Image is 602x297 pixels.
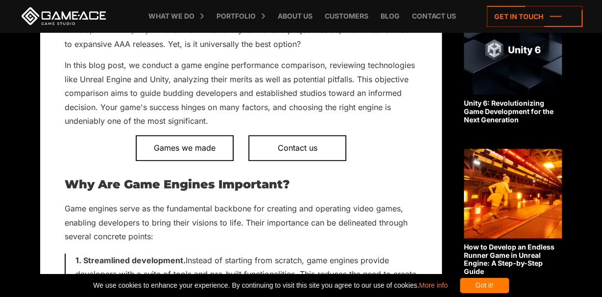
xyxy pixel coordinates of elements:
[248,135,346,160] a: Contact us
[487,6,582,27] a: Get in touch
[136,135,234,160] a: Games we made
[464,5,562,94] img: Related
[460,278,509,293] div: Got it!
[419,281,447,289] a: More info
[65,202,417,243] p: Game engines serve as the fundamental backbone for creating and operating video games, enabling d...
[464,5,562,124] a: Unity 6: Revolutionizing Game Development for the Next Generation
[83,255,186,265] strong: Streamlined development.
[464,149,562,238] img: Related
[65,178,417,191] h2: Why Are Game Engines Important?
[464,149,562,276] a: How to Develop an Endless Runner Game in Unreal Engine: A Step-by-Step Guide
[65,58,417,128] p: In this blog post, we conduct a game engine performance comparison, reviewing technologies like U...
[93,278,447,293] span: We use cookies to enhance your experience. By continuing to visit this site you agree to our use ...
